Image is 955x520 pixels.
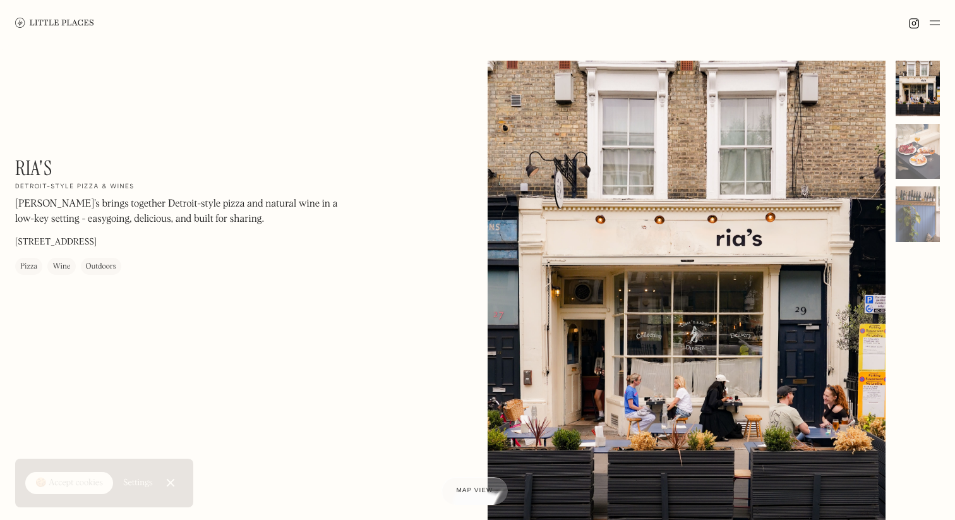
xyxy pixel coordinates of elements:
[441,477,508,505] a: Map view
[123,478,153,487] div: Settings
[123,469,153,497] a: Settings
[25,472,113,495] a: 🍪 Accept cookies
[15,183,135,191] h2: Detroit-style pizza & wines
[15,197,356,227] p: [PERSON_NAME]’s brings together Detroit-style pizza and natural wine in a low-key setting - easyg...
[52,260,70,273] div: Wine
[35,477,103,490] div: 🍪 Accept cookies
[457,487,493,494] span: Map view
[15,236,97,249] p: [STREET_ADDRESS]
[86,260,116,273] div: Outdoors
[15,156,52,180] h1: Ria's
[158,470,183,495] a: Close Cookie Popup
[20,260,37,273] div: Pizza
